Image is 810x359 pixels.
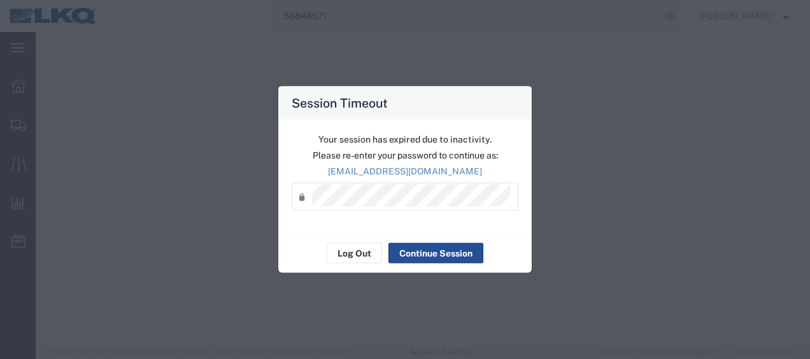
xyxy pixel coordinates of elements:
[327,243,382,264] button: Log Out
[292,149,518,162] p: Please re-enter your password to continue as:
[388,243,483,264] button: Continue Session
[292,94,388,112] h4: Session Timeout
[292,165,518,178] p: [EMAIL_ADDRESS][DOMAIN_NAME]
[292,133,518,146] p: Your session has expired due to inactivity.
